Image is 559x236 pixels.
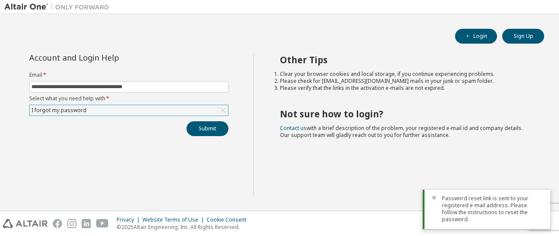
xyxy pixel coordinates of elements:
h2: Other Tips [280,54,529,65]
p: © 2025 Altair Engineering, Inc. All Rights Reserved. [117,223,252,231]
div: I forgot my password [30,106,88,115]
div: I forgot my password [30,105,228,116]
button: Sign Up [502,29,544,44]
div: Cookie Consent [207,216,252,223]
img: altair_logo.svg [3,219,48,228]
div: Privacy [117,216,142,223]
li: Please verify that the links in the activation e-mails are not expired. [280,85,529,92]
li: Please check for [EMAIL_ADDRESS][DOMAIN_NAME] mails in your junk or spam folder. [280,78,529,85]
label: Email [29,72,228,79]
label: Select what you need help with [29,95,228,102]
span: with a brief description of the problem, your registered e-mail id and company details. Our suppo... [280,124,523,139]
div: Account and Login Help [29,54,189,61]
img: Altair One [4,3,114,11]
img: facebook.svg [53,219,62,228]
img: linkedin.svg [82,219,91,228]
span: Password reset link is sent to your registered e-mail address. Please follow the instructions to ... [442,195,543,223]
li: Clear your browser cookies and local storage, if you continue experiencing problems. [280,71,529,78]
img: youtube.svg [96,219,109,228]
img: instagram.svg [67,219,76,228]
button: Submit [186,121,228,136]
h2: Not sure how to login? [280,108,529,120]
button: Login [455,29,497,44]
div: Website Terms of Use [142,216,207,223]
a: Contact us [280,124,307,132]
